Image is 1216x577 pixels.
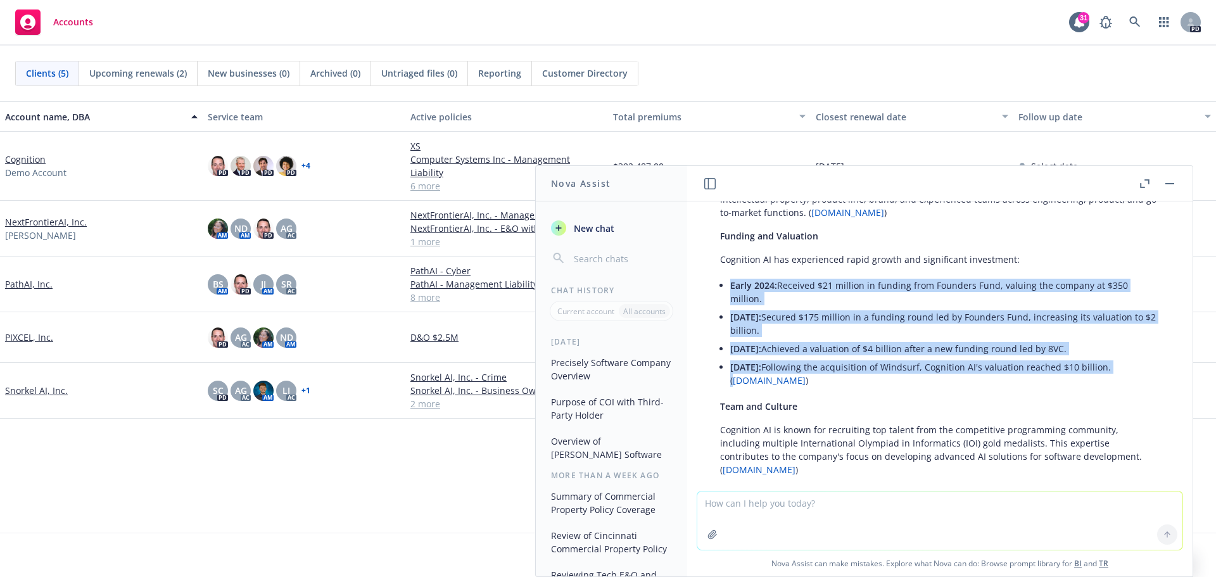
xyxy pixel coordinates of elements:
[1031,160,1078,173] span: Select date
[546,352,677,386] button: Precisely Software Company Overview
[410,264,603,277] a: PathAI - Cyber
[235,384,247,397] span: AG
[410,153,603,179] a: Computer Systems Inc - Management Liability
[730,339,1160,358] li: Achieved a valuation of $4 billion after a new funding round led by 8VC.
[301,162,310,170] a: + 4
[536,336,687,347] div: [DATE]
[5,153,46,166] a: Cognition
[410,179,603,193] a: 6 more
[478,67,521,80] span: Reporting
[733,374,806,386] a: [DOMAIN_NAME]
[213,277,224,291] span: BS
[253,219,274,239] img: photo
[608,101,811,132] button: Total premiums
[10,4,98,40] a: Accounts
[546,525,677,559] button: Review of Cincinnati Commercial Property Policy
[410,110,603,124] div: Active policies
[282,384,290,397] span: LI
[410,384,603,397] a: Snorkel AI, Inc. - Business Owners
[231,156,251,176] img: photo
[253,381,274,401] img: photo
[410,371,603,384] a: Snorkel AI, Inc. - Crime
[730,361,761,373] span: [DATE]:
[730,276,1160,308] li: Received $21 million in funding from Founders Fund, valuing the company at $350 million.
[723,464,795,476] a: [DOMAIN_NAME]
[730,311,761,323] span: [DATE]:
[410,222,603,235] a: NextFrontierAI, Inc. - E&O with Cyber
[410,291,603,304] a: 8 more
[208,156,228,176] img: photo
[253,156,274,176] img: photo
[410,139,603,153] a: XS
[281,222,293,235] span: AG
[381,67,457,80] span: Untriaged files (0)
[231,274,251,295] img: photo
[692,550,1187,576] span: Nova Assist can make mistakes. Explore what Nova can do: Browse prompt library for and
[1018,110,1197,124] div: Follow up date
[811,206,884,219] a: [DOMAIN_NAME]
[261,277,266,291] span: JJ
[720,423,1160,476] p: Cognition AI is known for recruiting top talent from the competitive programming community, inclu...
[5,166,66,179] span: Demo Account
[1093,10,1118,35] a: Report a Bug
[53,17,93,27] span: Accounts
[410,397,603,410] a: 2 more
[26,67,68,80] span: Clients (5)
[546,217,677,239] button: New chat
[720,253,1160,266] p: Cognition AI has experienced rapid growth and significant investment:
[208,327,228,348] img: photo
[551,177,611,190] h1: Nova Assist
[1099,558,1108,569] a: TR
[310,67,360,80] span: Archived (0)
[571,250,672,267] input: Search chats
[542,67,628,80] span: Customer Directory
[301,387,310,395] a: + 1
[730,358,1160,390] li: Following the acquisition of Windsurf, Cognition AI's valuation reached $10 billion. ( )
[208,219,228,239] img: photo
[1151,10,1177,35] a: Switch app
[730,279,777,291] span: Early 2024:
[546,486,677,520] button: Summary of Commercial Property Policy Coverage
[410,331,603,344] a: D&O $2.5M
[253,327,274,348] img: photo
[1122,10,1148,35] a: Search
[1013,101,1216,132] button: Follow up date
[730,308,1160,339] li: Secured $175 million in a funding round led by Founders Fund, increasing its valuation to $2 bill...
[571,222,614,235] span: New chat
[557,306,614,317] p: Current account
[1078,12,1089,23] div: 31
[720,400,797,412] span: Team and Culture
[536,285,687,296] div: Chat History
[410,277,603,291] a: PathAI - Management Liability
[5,229,76,242] span: [PERSON_NAME]
[816,160,844,173] span: [DATE]
[203,101,405,132] button: Service team
[280,331,293,344] span: ND
[208,110,400,124] div: Service team
[410,235,603,248] a: 1 more
[546,431,677,465] button: Overview of [PERSON_NAME] Software
[816,110,994,124] div: Closest renewal date
[5,277,53,291] a: PathAI, Inc.
[213,384,224,397] span: SC
[281,277,292,291] span: SR
[410,208,603,222] a: NextFrontierAI, Inc. - Management Liability
[234,222,248,235] span: ND
[5,215,87,229] a: NextFrontierAI, Inc.
[546,391,677,426] button: Purpose of COI with Third-Party Holder
[613,160,664,173] span: $392,487.00
[623,306,666,317] p: All accounts
[536,470,687,481] div: More than a week ago
[720,230,818,242] span: Funding and Valuation
[1074,558,1082,569] a: BI
[89,67,187,80] span: Upcoming renewals (2)
[5,331,53,344] a: PIXCEL, Inc.
[235,331,247,344] span: AG
[405,101,608,132] button: Active policies
[5,384,68,397] a: Snorkel AI, Inc.
[5,110,184,124] div: Account name, DBA
[276,156,296,176] img: photo
[811,101,1013,132] button: Closest renewal date
[613,110,792,124] div: Total premiums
